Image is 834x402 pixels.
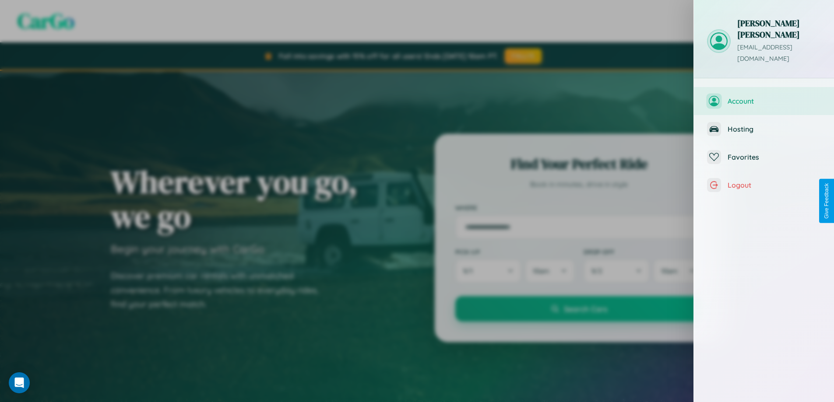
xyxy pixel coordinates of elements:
h3: [PERSON_NAME] [PERSON_NAME] [737,17,821,40]
span: Hosting [728,125,821,133]
div: Open Intercom Messenger [9,372,30,393]
p: [EMAIL_ADDRESS][DOMAIN_NAME] [737,42,821,65]
span: Favorites [728,153,821,161]
span: Logout [728,181,821,189]
button: Logout [694,171,834,199]
button: Account [694,87,834,115]
button: Hosting [694,115,834,143]
button: Favorites [694,143,834,171]
span: Account [728,97,821,105]
div: Give Feedback [823,183,830,219]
